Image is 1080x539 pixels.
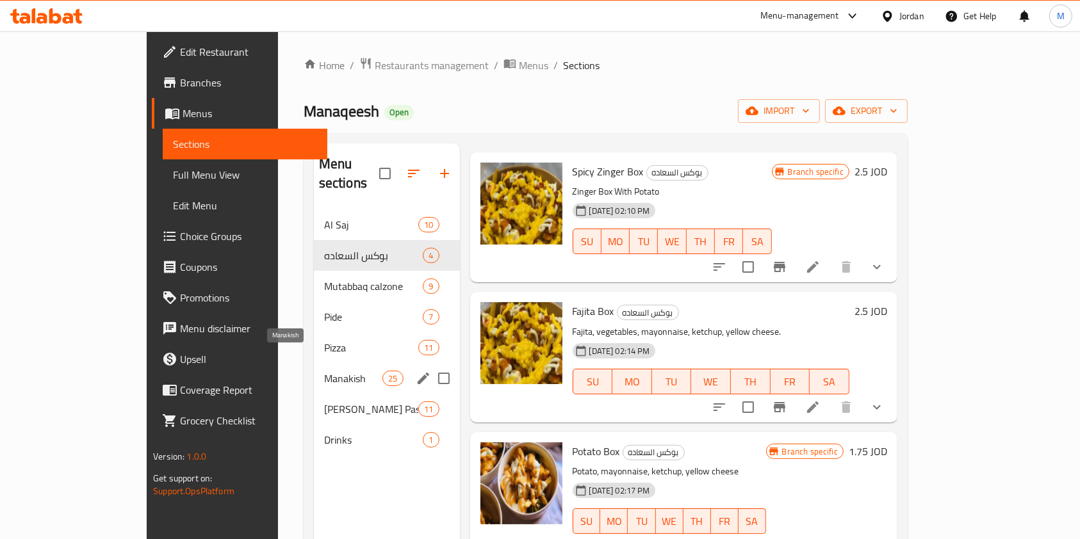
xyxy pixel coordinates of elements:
[744,512,761,531] span: SA
[384,107,414,118] span: Open
[617,305,679,320] div: بوكس السعاده
[715,229,743,254] button: FR
[869,399,885,415] svg: Show Choices
[180,321,317,336] span: Menu disclaimer
[764,252,795,282] button: Branch-specific-item
[553,58,558,73] li: /
[173,167,317,182] span: Full Menu View
[689,512,706,531] span: TH
[683,508,711,534] button: TH
[153,470,212,487] span: Get support on:
[835,103,897,119] span: export
[480,442,562,524] img: Potato Box
[815,373,844,391] span: SA
[423,250,438,262] span: 4
[618,373,647,391] span: MO
[314,209,460,240] div: Al Saj10
[692,232,710,251] span: TH
[735,394,762,421] span: Select to update
[855,302,887,320] h6: 2.5 JOD
[647,165,708,180] span: بوكس السعاده
[657,373,687,391] span: TU
[304,57,908,74] nav: breadcrumb
[152,282,327,313] a: Promotions
[304,97,379,125] span: Manaqeesh
[573,302,614,321] span: Fajita Box
[324,401,418,417] span: [PERSON_NAME] Pastries
[375,58,489,73] span: Restaurants management
[314,302,460,332] div: Pide7
[519,58,548,73] span: Menus
[573,369,613,394] button: SU
[319,154,379,193] h2: Menu sections
[314,204,460,460] nav: Menu sections
[314,240,460,271] div: بوكس السعاده4
[584,485,655,497] span: [DATE] 02:17 PM
[573,442,620,461] span: Potato Box
[324,309,423,325] span: Pide
[186,448,206,465] span: 1.0.0
[480,163,562,245] img: Spicy Zinger Box
[180,229,317,244] span: Choice Groups
[163,129,327,159] a: Sections
[324,371,382,386] span: Manakish
[601,229,630,254] button: MO
[163,190,327,221] a: Edit Menu
[777,446,843,458] span: Branch specific
[573,162,644,181] span: Spicy Zinger Box
[180,44,317,60] span: Edit Restaurant
[739,508,766,534] button: SA
[503,57,548,74] a: Menus
[324,248,423,263] span: بوكس السعاده
[1057,9,1065,23] span: M
[324,217,418,232] span: Al Saj
[324,340,418,355] span: Pizza
[418,217,439,232] div: items
[738,99,820,123] button: import
[429,158,460,189] button: Add section
[384,105,414,120] div: Open
[658,229,686,254] button: WE
[418,401,439,417] div: items
[324,278,423,294] span: Mutabbaq calzone
[419,342,438,354] span: 11
[563,58,600,73] span: Sections
[152,67,327,98] a: Branches
[152,221,327,252] a: Choice Groups
[805,259,821,275] a: Edit menu item
[314,332,460,363] div: Pizza11
[480,302,562,384] img: Fajita Box
[704,252,735,282] button: sort-choices
[691,369,731,394] button: WE
[573,463,766,479] p: Potato, mayonnaise, ketchup, yellow cheese
[152,344,327,374] a: Upsell
[419,219,438,231] span: 10
[324,432,423,447] span: Drinks
[359,57,489,74] a: Restaurants management
[578,232,596,251] span: SU
[578,373,608,391] span: SU
[623,445,685,460] div: بوكس السعاده
[152,98,327,129] a: Menus
[623,445,684,460] span: بوكس السعاده
[382,371,403,386] div: items
[584,345,655,357] span: [DATE] 02:14 PM
[862,392,892,422] button: show more
[849,442,887,460] h6: 1.75 JOD
[153,483,234,499] a: Support.OpsPlatform
[605,512,623,531] span: MO
[630,229,658,254] button: TU
[494,58,498,73] li: /
[618,305,678,320] span: بوكس السعاده
[716,512,733,531] span: FR
[711,508,739,534] button: FR
[810,369,849,394] button: SA
[152,374,327,405] a: Coverage Report
[764,392,795,422] button: Branch-specific-item
[324,401,418,417] div: Shamia Pastries
[743,229,771,254] button: SA
[663,232,681,251] span: WE
[573,508,601,534] button: SU
[584,205,655,217] span: [DATE] 02:10 PM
